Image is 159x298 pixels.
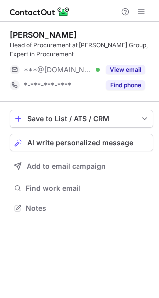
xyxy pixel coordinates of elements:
div: Save to List / ATS / CRM [27,115,136,123]
div: [PERSON_NAME] [10,30,77,40]
img: ContactOut v5.3.10 [10,6,70,18]
button: Add to email campaign [10,157,153,175]
span: Find work email [26,184,149,193]
span: Notes [26,204,149,213]
button: save-profile-one-click [10,110,153,128]
button: Reveal Button [106,65,145,74]
span: ***@[DOMAIN_NAME] [24,65,92,74]
button: AI write personalized message [10,134,153,151]
button: Find work email [10,181,153,195]
button: Notes [10,201,153,215]
div: Head of Procurement at [PERSON_NAME] Group, Expert in Procurement [10,41,153,59]
span: Add to email campaign [27,162,106,170]
button: Reveal Button [106,80,145,90]
span: AI write personalized message [27,139,133,147]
